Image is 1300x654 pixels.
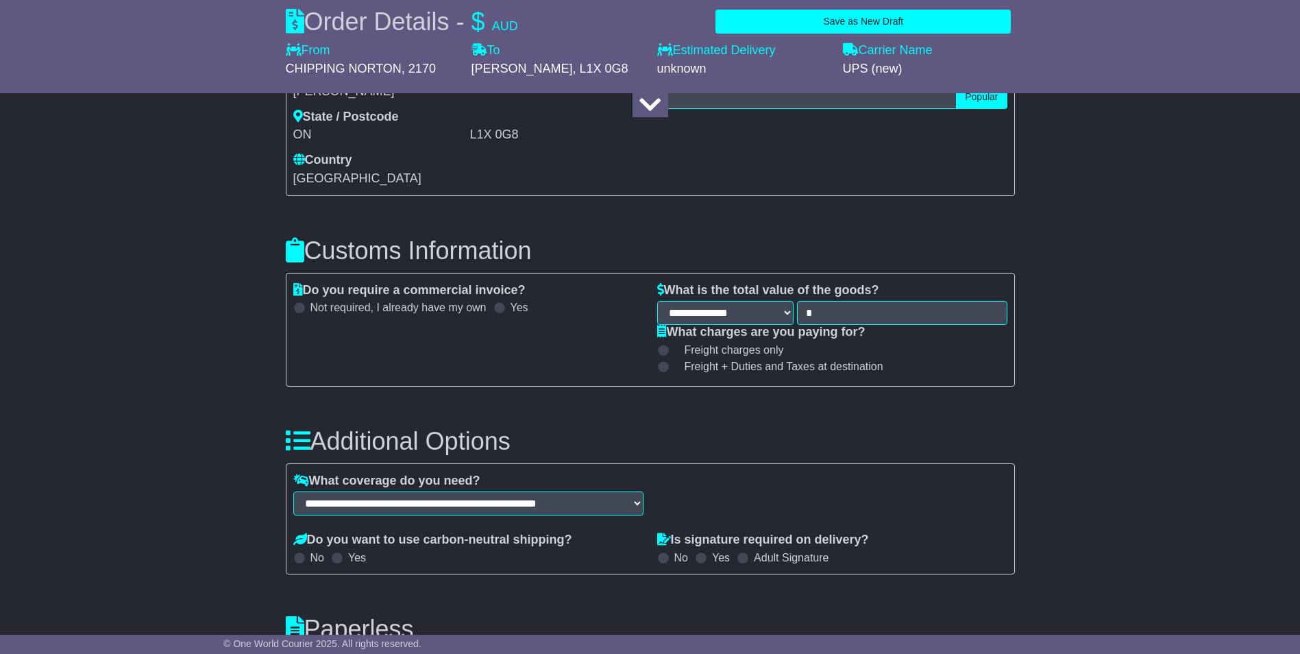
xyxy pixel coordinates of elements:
[293,533,572,548] label: Do you want to use carbon-neutral shipping?
[286,7,518,36] div: Order Details -
[223,638,421,649] span: © One World Courier 2025. All rights reserved.
[286,237,1015,265] h3: Customs Information
[402,62,436,75] span: , 2170
[293,153,352,168] label: Country
[667,343,784,356] label: Freight charges only
[712,551,730,564] label: Yes
[310,301,487,314] label: Not required, I already have my own
[573,62,628,75] span: , L1X 0G8
[286,616,1015,643] h3: Paperless
[843,62,1015,77] div: UPS (new)
[293,128,467,143] div: ON
[685,360,883,373] span: Freight + Duties and Taxes at destination
[754,551,829,564] label: Adult Signature
[657,283,879,298] label: What is the total value of the goods?
[492,19,518,33] span: AUD
[286,428,1015,455] h3: Additional Options
[511,301,528,314] label: Yes
[293,474,480,489] label: What coverage do you need?
[293,171,421,185] span: [GEOGRAPHIC_DATA]
[715,10,1011,34] button: Save as New Draft
[293,283,526,298] label: Do you require a commercial invoice?
[348,551,366,564] label: Yes
[471,43,500,58] label: To
[470,128,643,143] div: L1X 0G8
[471,8,485,36] span: $
[843,43,933,58] label: Carrier Name
[310,551,324,564] label: No
[657,533,869,548] label: Is signature required on delivery?
[293,110,399,125] label: State / Postcode
[657,62,829,77] div: unknown
[286,43,330,58] label: From
[674,551,688,564] label: No
[471,62,573,75] span: [PERSON_NAME]
[286,62,402,75] span: CHIPPING NORTON
[657,43,829,58] label: Estimated Delivery
[657,325,866,340] label: What charges are you paying for?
